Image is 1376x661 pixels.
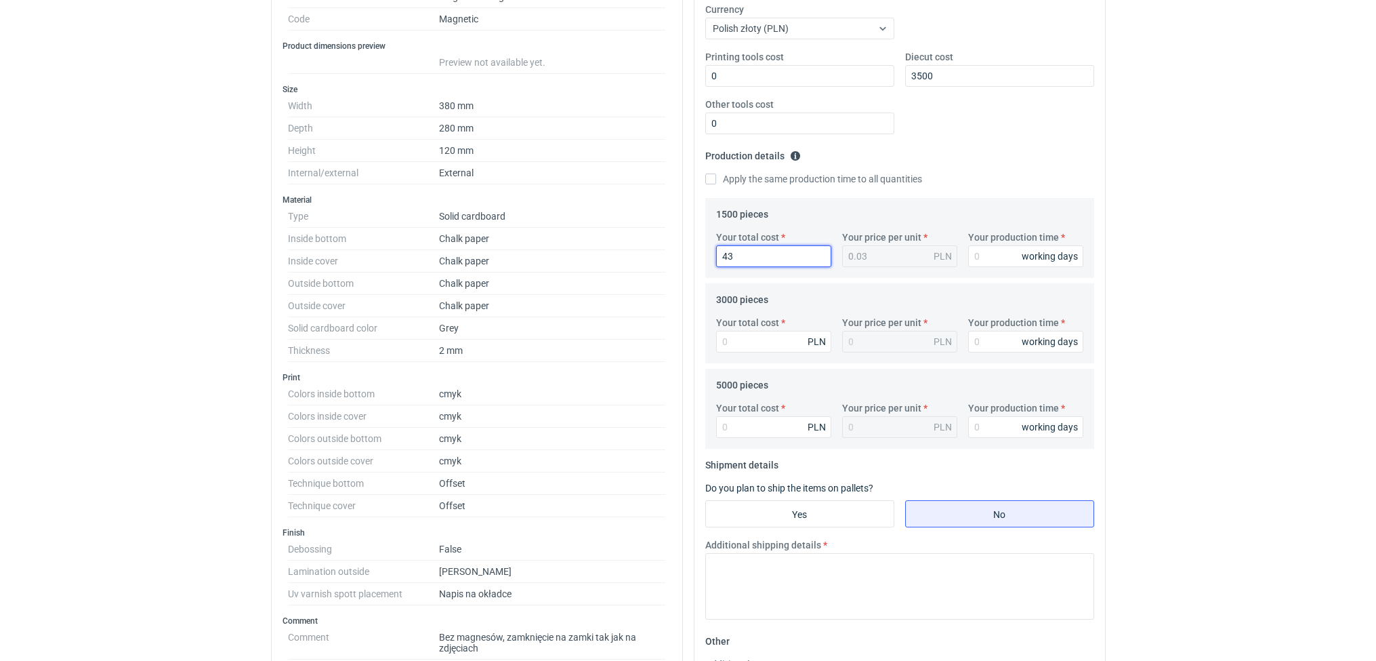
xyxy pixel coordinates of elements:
dt: Colors inside cover [288,405,439,428]
label: Your total cost [716,401,779,415]
dd: 120 mm [439,140,666,162]
dd: Chalk paper [439,273,666,295]
div: PLN [934,335,952,348]
dt: Outside bottom [288,273,439,295]
input: 0 [716,331,831,353]
h3: Comment [283,616,671,626]
div: working days [1022,420,1078,434]
dd: cmyk [439,405,666,428]
label: Printing tools cost [705,50,784,64]
span: Preview not available yet. [439,57,545,68]
h3: Size [283,84,671,95]
label: Currency [705,3,744,16]
dd: Chalk paper [439,250,666,273]
input: 0 [968,331,1083,353]
input: 0 [968,245,1083,267]
dt: Internal/external [288,162,439,184]
h3: Material [283,195,671,205]
dt: Type [288,205,439,228]
h3: Finish [283,527,671,538]
dd: Offset [439,495,666,517]
dt: Colors outside bottom [288,428,439,450]
input: 0 [705,65,894,87]
dt: Inside bottom [288,228,439,250]
span: Polish złoty (PLN) [713,23,789,34]
legend: 5000 pieces [716,374,768,390]
label: Your price per unit [842,401,921,415]
label: Your total cost [716,316,779,329]
h3: Print [283,372,671,383]
label: Your production time [968,401,1059,415]
label: Your total cost [716,231,779,244]
dd: 280 mm [439,117,666,140]
dt: Thickness [288,340,439,362]
label: Other tools cost [705,98,774,111]
input: 0 [705,113,894,134]
div: working days [1022,335,1078,348]
dt: Technique cover [288,495,439,517]
label: Your production time [968,316,1059,329]
label: Yes [705,500,894,527]
div: working days [1022,249,1078,263]
dt: Colors inside bottom [288,383,439,405]
dd: Bez magnesów, zamknięcie na zamki tak jak na zdjęciach [439,626,666,660]
dt: Debossing [288,538,439,561]
label: Additional shipping details [705,538,821,552]
dt: Colors outside cover [288,450,439,473]
dt: Width [288,95,439,117]
input: 0 [716,245,831,267]
dt: Technique bottom [288,473,439,495]
dd: cmyk [439,428,666,450]
div: PLN [808,420,826,434]
dt: Comment [288,626,439,660]
legend: Shipment details [705,454,778,470]
dt: Solid cardboard color [288,317,439,340]
h3: Product dimensions preview [283,41,671,52]
input: 0 [905,65,1094,87]
dt: Code [288,8,439,31]
dd: Chalk paper [439,295,666,317]
dd: Offset [439,473,666,495]
dd: False [439,538,666,561]
label: Your price per unit [842,231,921,244]
dd: Magnetic [439,8,666,31]
div: PLN [934,249,952,263]
dt: Height [288,140,439,162]
dt: Inside cover [288,250,439,273]
dd: External [439,162,666,184]
label: Apply the same production time to all quantities [705,172,922,186]
dd: Chalk paper [439,228,666,250]
dd: Solid cardboard [439,205,666,228]
dd: cmyk [439,383,666,405]
div: PLN [934,420,952,434]
dd: 380 mm [439,95,666,117]
label: Your production time [968,231,1059,244]
dd: Napis na okładce [439,583,666,605]
label: No [905,500,1094,527]
legend: Other [705,630,730,647]
dt: Uv varnish spott placement [288,583,439,605]
label: Do you plan to ship the items on pallets? [705,483,873,494]
div: PLN [808,335,826,348]
legend: 1500 pieces [716,203,768,220]
input: 0 [968,416,1083,438]
label: Your price per unit [842,316,921,329]
legend: 3000 pieces [716,289,768,305]
legend: Production details [705,145,801,161]
dd: Grey [439,317,666,340]
input: 0 [716,416,831,438]
label: Diecut cost [905,50,953,64]
dt: Outside cover [288,295,439,317]
dd: [PERSON_NAME] [439,561,666,583]
dt: Lamination outside [288,561,439,583]
dd: 2 mm [439,340,666,362]
dt: Depth [288,117,439,140]
dd: cmyk [439,450,666,473]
